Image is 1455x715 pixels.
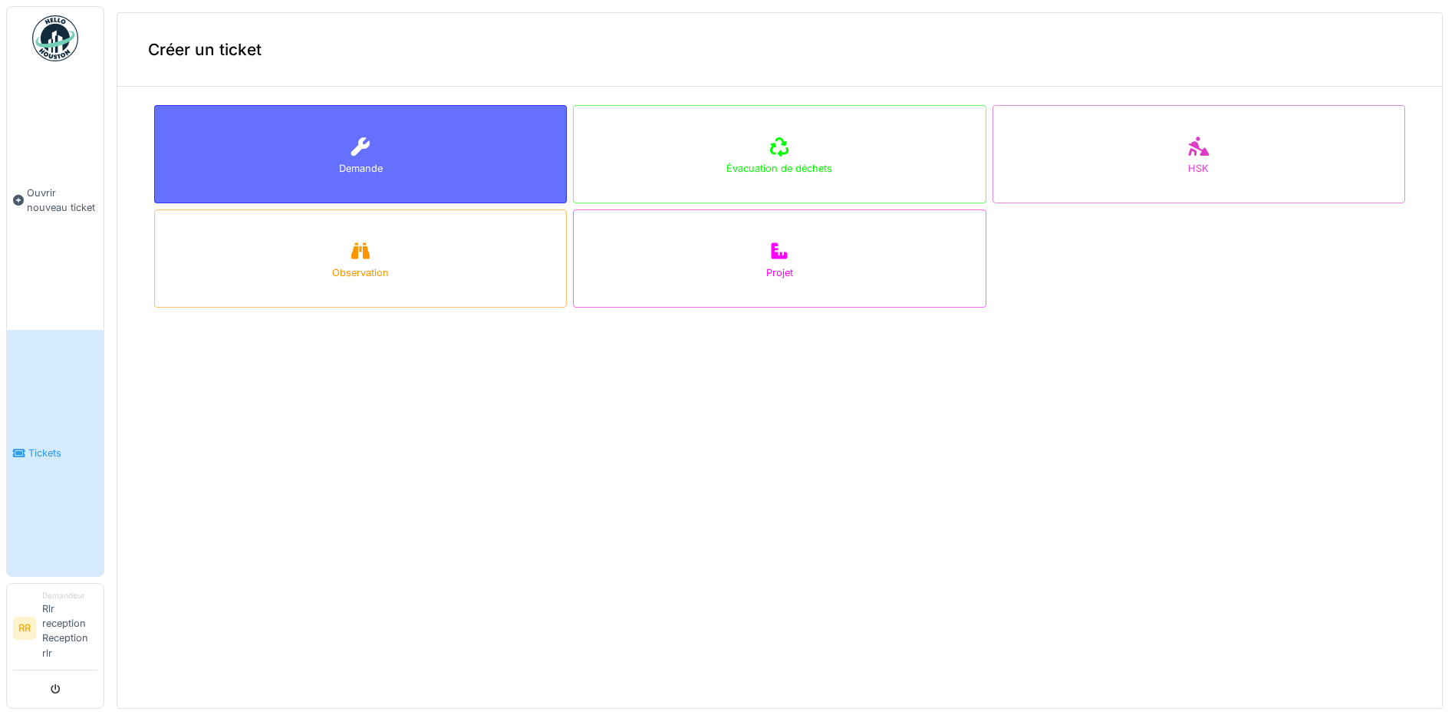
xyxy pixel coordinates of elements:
[27,186,97,215] span: Ouvrir nouveau ticket
[42,590,97,667] li: Rlr reception Reception rlr
[32,15,78,61] img: Badge_color-CXgf-gQk.svg
[28,446,97,460] span: Tickets
[117,13,1442,87] div: Créer un ticket
[766,265,793,280] div: Projet
[339,161,383,176] div: Demande
[1188,161,1209,176] div: HSK
[7,70,104,330] a: Ouvrir nouveau ticket
[13,617,36,640] li: RR
[332,265,389,280] div: Observation
[726,161,832,176] div: Évacuation de déchets
[13,590,97,671] a: RR DemandeurRlr reception Reception rlr
[7,330,104,575] a: Tickets
[42,590,97,601] div: Demandeur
